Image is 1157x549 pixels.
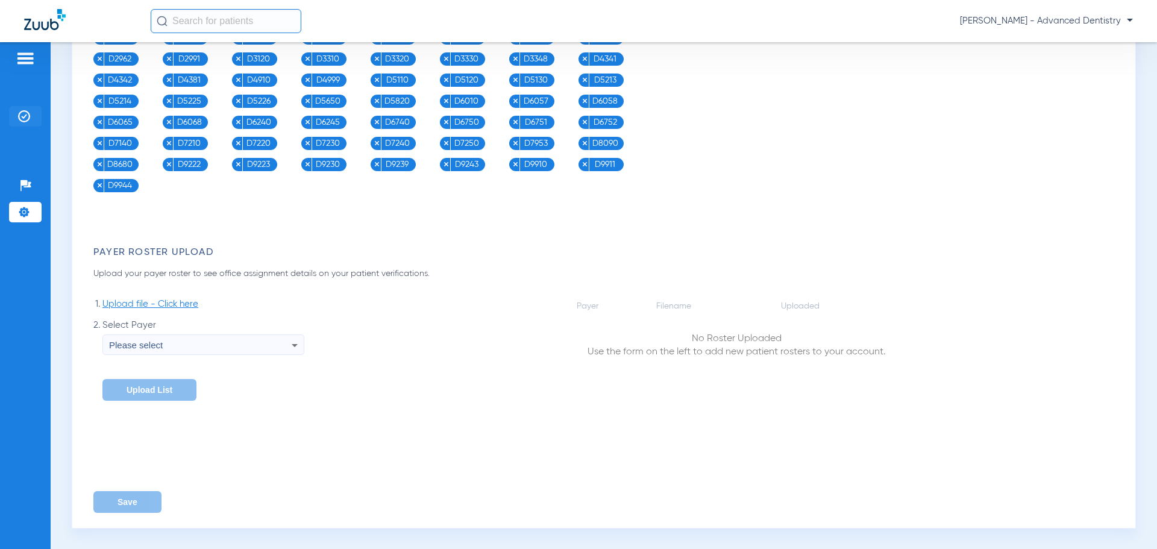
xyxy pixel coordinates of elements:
img: hamburger-icon [16,51,35,66]
td: Payer [576,300,654,313]
span: D6068 [174,116,205,129]
img: x.svg [304,119,311,125]
img: x.svg [96,98,103,104]
img: x.svg [512,119,519,125]
img: x.svg [374,55,380,62]
img: x.svg [374,77,380,83]
span: D7220 [243,137,274,150]
span: D4910 [243,74,274,87]
span: D5650 [312,95,343,108]
img: x.svg [166,98,172,104]
img: x.svg [166,140,172,146]
img: x.svg [582,119,588,125]
span: D9239 [381,158,413,171]
img: x.svg [443,98,450,104]
img: x.svg [304,161,311,168]
span: Upload file - Click here [102,298,198,310]
label: Select Payer [102,319,304,355]
img: x.svg [235,98,242,104]
img: x.svg [304,140,311,146]
img: x.svg [304,98,311,104]
span: D6058 [589,95,621,108]
button: Upload List [102,379,196,401]
img: x.svg [166,119,172,125]
span: D8090 [589,137,621,150]
p: Upload your payer roster to see office assignment details on your patient verifications. [93,268,658,280]
img: x.svg [374,98,380,104]
td: Filename [656,300,779,313]
span: D6010 [451,95,482,108]
span: D8680 [104,158,136,171]
span: D3310 [312,52,343,66]
img: x.svg [512,140,519,146]
img: x.svg [443,140,450,146]
img: x.svg [96,140,103,146]
span: D6245 [312,116,343,129]
span: D7250 [451,137,482,150]
span: D5225 [174,95,205,108]
img: x.svg [166,55,172,62]
img: x.svg [582,77,588,83]
img: x.svg [96,119,103,125]
span: D5130 [520,74,551,87]
img: x.svg [582,140,588,146]
span: D9222 [174,158,205,171]
span: [PERSON_NAME] - Advanced Dentistry [960,15,1133,27]
img: x.svg [582,98,588,104]
img: x.svg [235,161,242,168]
span: D5214 [104,95,136,108]
img: x.svg [374,119,380,125]
span: D6740 [381,116,413,129]
img: x.svg [235,119,242,125]
span: D9223 [243,158,274,171]
img: x.svg [443,77,450,83]
span: D3348 [520,52,551,66]
span: No Roster Uploaded [557,332,915,345]
span: D6065 [104,116,136,129]
span: D9911 [589,158,621,171]
span: D7230 [312,137,343,150]
img: x.svg [582,161,588,168]
img: x.svg [512,55,519,62]
img: x.svg [235,77,242,83]
span: D5213 [589,74,621,87]
span: D6752 [589,116,621,129]
img: x.svg [443,119,450,125]
img: x.svg [166,161,172,168]
button: Save [93,491,161,513]
span: D9910 [520,158,551,171]
span: D6751 [520,116,551,129]
span: D9243 [451,158,482,171]
img: x.svg [235,140,242,146]
span: D2991 [174,52,205,66]
span: D2962 [104,52,136,66]
span: D5120 [451,74,482,87]
img: x.svg [96,55,103,62]
img: x.svg [374,161,380,168]
td: Use the form on the left to add new patient rosters to your account. [557,314,916,359]
img: x.svg [443,161,450,168]
img: Zuub Logo [24,9,66,30]
img: x.svg [512,161,519,168]
img: x.svg [304,55,311,62]
span: D4381 [174,74,205,87]
img: x.svg [304,77,311,83]
img: x.svg [96,182,103,189]
img: x.svg [512,98,519,104]
img: x.svg [374,140,380,146]
span: D3320 [381,52,413,66]
span: D5110 [381,74,413,87]
span: D4341 [589,52,621,66]
span: D5820 [381,95,413,108]
span: D7210 [174,137,205,150]
span: D3120 [243,52,274,66]
span: D7140 [104,137,136,150]
span: D6057 [520,95,551,108]
img: x.svg [582,55,588,62]
span: D7240 [381,137,413,150]
span: D5226 [243,95,274,108]
img: x.svg [512,77,519,83]
span: D4342 [104,74,136,87]
td: Uploaded [780,300,916,313]
span: D7953 [520,137,551,150]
